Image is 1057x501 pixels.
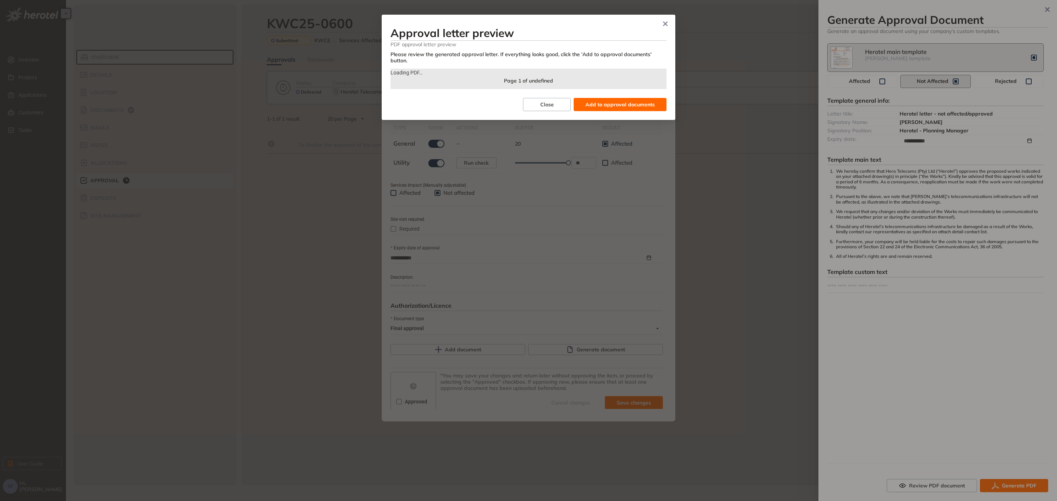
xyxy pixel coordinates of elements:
[574,98,666,111] button: Add to approval documents
[655,15,675,34] button: Close
[391,41,666,48] span: PDF approval letter preview
[391,51,666,64] div: Please review the generated approval letter. If everything looks good, click the 'Add to approval...
[504,77,553,84] span: Page 1 of undefined
[585,100,655,109] span: Add to approval documents
[391,26,666,40] h3: Approval letter preview
[523,98,571,111] button: Close
[391,69,666,77] div: Loading PDF…
[540,100,554,109] span: Close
